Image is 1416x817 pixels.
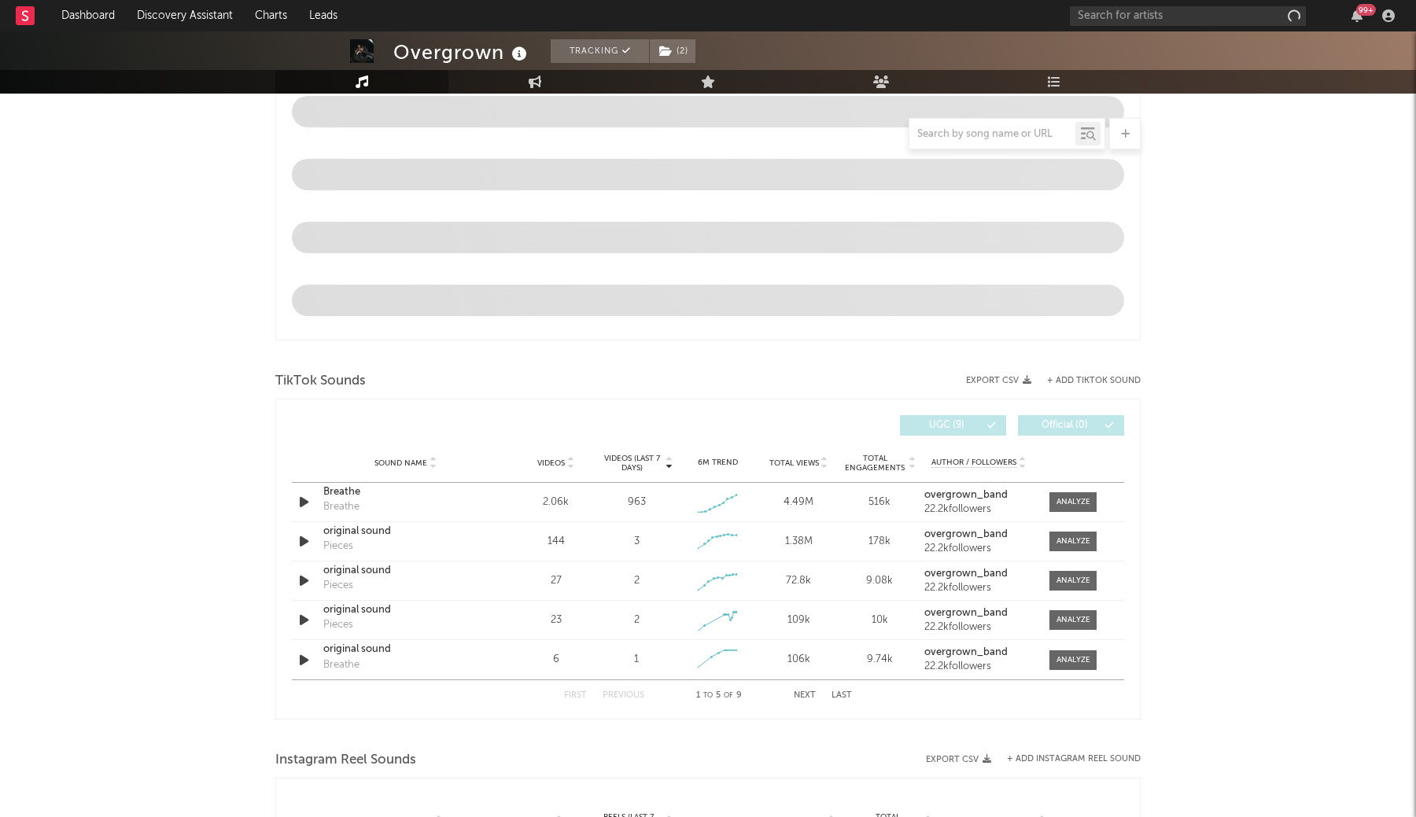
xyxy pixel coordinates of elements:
div: 99 + [1356,4,1376,16]
div: 9.08k [843,573,916,589]
strong: overgrown_band [924,529,1008,539]
div: 4.49M [762,495,835,510]
span: ( 2 ) [649,39,696,63]
button: Export CSV [966,376,1031,385]
div: 72.8k [762,573,835,589]
div: 516k [843,495,916,510]
span: Videos [537,458,565,468]
div: 106k [762,652,835,668]
button: Last [832,691,852,700]
span: of [724,692,733,699]
a: overgrown_band [924,569,1034,580]
div: 22.2k followers [924,661,1034,672]
a: overgrown_band [924,529,1034,540]
div: 22.2k followers [924,543,1034,554]
strong: overgrown_band [924,569,1008,579]
button: Official(0) [1018,415,1124,436]
a: Breathe [323,484,488,500]
button: UGC(9) [900,415,1006,436]
button: + Add TikTok Sound [1047,377,1141,385]
div: 22.2k followers [924,622,1034,633]
span: Videos (last 7 days) [600,454,664,473]
div: 178k [843,534,916,550]
span: UGC ( 9 ) [910,421,983,430]
span: Official ( 0 ) [1028,421,1101,430]
div: 963 [628,495,646,510]
span: Total Views [769,458,819,468]
div: 22.2k followers [924,504,1034,515]
div: Breathe [323,657,360,673]
div: 2.06k [519,495,592,510]
span: Total Engagements [843,454,907,473]
input: Search for artists [1070,6,1306,26]
button: Next [794,691,816,700]
div: 1 5 9 [676,686,762,705]
button: + Add Instagram Reel Sound [1007,755,1141,764]
div: Breathe [323,499,360,515]
div: 9.74k [843,652,916,668]
a: overgrown_band [924,608,1034,619]
a: overgrown_band [924,490,1034,501]
div: 6M Trend [681,457,754,469]
button: Tracking [551,39,649,63]
span: to [703,692,713,699]
button: 99+ [1351,9,1363,22]
div: 23 [519,613,592,628]
div: 1.38M [762,534,835,550]
div: Pieces [323,578,353,594]
div: Pieces [323,539,353,554]
a: original sound [323,563,488,579]
div: 6 [519,652,592,668]
strong: overgrown_band [924,608,1008,618]
span: Instagram Reel Sounds [275,751,416,770]
strong: overgrown_band [924,647,1008,657]
div: Overgrown [393,39,531,65]
span: TikTok Sounds [275,372,366,391]
a: original sound [323,602,488,618]
button: Previous [603,691,644,700]
strong: overgrown_band [924,490,1008,500]
div: + Add Instagram Reel Sound [991,755,1141,764]
a: original sound [323,642,488,657]
div: 22.2k followers [924,583,1034,594]
div: 144 [519,534,592,550]
span: Author / Followers [931,458,1016,468]
div: 3 [634,534,640,550]
input: Search by song name or URL [909,128,1075,141]
div: 2 [634,573,640,589]
a: original sound [323,524,488,539]
span: Sound Name [374,458,427,468]
div: Pieces [323,617,353,633]
button: (2) [650,39,695,63]
button: First [564,691,587,700]
button: Export CSV [926,755,991,764]
div: 10k [843,613,916,628]
div: 2 [634,613,640,628]
div: 109k [762,613,835,628]
div: 1 [634,652,639,668]
button: + Add TikTok Sound [1031,377,1141,385]
div: 27 [519,573,592,589]
a: overgrown_band [924,647,1034,658]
